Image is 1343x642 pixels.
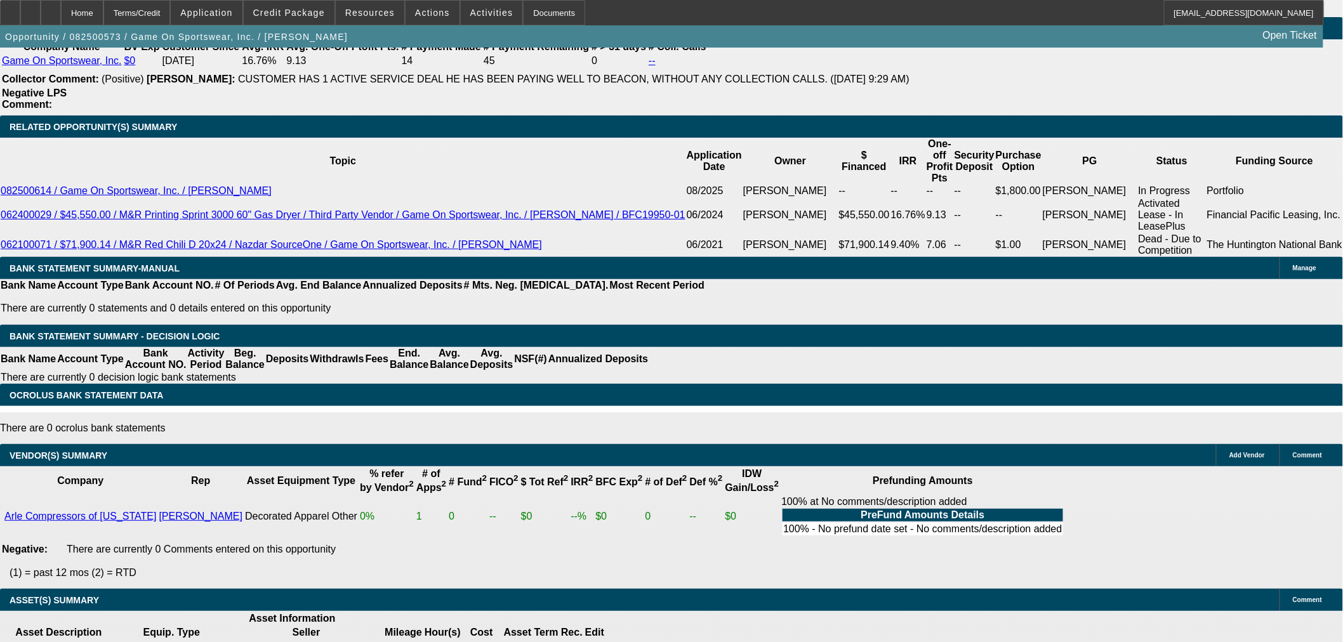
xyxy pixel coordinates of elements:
[995,185,1042,197] td: $1,800.00
[336,1,404,25] button: Resources
[385,627,422,638] b: Mileage
[585,626,605,639] th: Edit
[124,279,215,292] th: Bank Account NO.
[265,347,310,371] th: Deposits
[244,495,358,537] td: Decorated Apparel Other
[1293,265,1316,272] span: Manage
[954,185,995,197] td: --
[1042,138,1138,185] th: PG
[15,627,102,638] b: Asset Description
[645,476,687,487] b: # of Def
[725,468,779,493] b: IDW Gain/Loss
[309,347,364,371] th: Withdrawls
[365,347,389,371] th: Fees
[409,480,413,489] sup: 2
[470,8,513,18] span: Activities
[2,55,122,66] a: Game On Sportswear, Inc.
[359,495,414,537] td: 0%
[890,233,926,257] td: 9.40%
[1042,185,1138,197] td: [PERSON_NAME]
[1137,197,1206,233] td: Activated Lease - In LeasePlus
[638,474,642,483] sup: 2
[588,474,593,483] sup: 2
[520,495,569,537] td: $0
[162,55,241,67] td: [DATE]
[861,509,984,520] b: PreFund Amounts Details
[362,279,463,292] th: Annualized Deposits
[595,476,642,487] b: BFC Exp
[1,303,705,314] p: There are currently 0 statements and 0 details entered on this opportunity
[725,495,780,537] td: $0
[1137,185,1206,197] td: In Progress
[389,347,429,371] th: End. Balance
[416,468,446,493] b: # of Apps
[489,476,519,487] b: FICO
[244,1,334,25] button: Credit Package
[689,495,724,537] td: --
[686,185,743,197] td: 08/2025
[686,233,743,257] td: 06/2021
[293,627,321,638] b: Seller
[57,475,103,486] b: Company
[102,74,144,84] span: (Positive)
[416,495,447,537] td: 1
[521,476,569,487] b: $ Tot Ref
[564,474,568,483] sup: 2
[995,233,1042,257] td: $1.00
[56,347,124,371] th: Account Type
[56,279,124,292] th: Account Type
[1207,185,1343,197] td: Portfolio
[595,495,643,537] td: $0
[1258,25,1322,46] a: Open Ticket
[180,8,232,18] span: Application
[1293,596,1322,603] span: Comment
[954,233,995,257] td: --
[1207,197,1343,233] td: Financial Pacific Leasing, Inc.
[686,197,743,233] td: 06/2024
[743,197,838,233] td: [PERSON_NAME]
[926,185,954,197] td: --
[890,138,926,185] th: IRR
[838,197,890,233] td: $45,550.00
[503,626,583,639] th: Asset Term Recommendation
[743,233,838,257] td: [PERSON_NAME]
[124,55,136,66] a: $0
[926,138,954,185] th: One-off Profit Pts
[406,1,460,25] button: Actions
[10,567,1343,579] p: (1) = past 12 mos (2) = RTD
[718,474,722,483] sup: 2
[686,138,743,185] th: Application Date
[504,627,583,638] b: Asset Term Rec.
[275,279,362,292] th: Avg. End Balance
[249,613,335,624] b: Asset Information
[926,233,954,257] td: 7.06
[890,197,926,233] td: 16.76%
[774,480,779,489] sup: 2
[570,495,593,537] td: --%
[1207,138,1343,185] th: Funding Source
[5,32,348,42] span: Opportunity / 082500573 / Game On Sportswear, Inc. / [PERSON_NAME]
[890,185,926,197] td: --
[954,138,995,185] th: Security Deposit
[1,185,272,196] a: 082500614 / Game On Sportswear, Inc. / [PERSON_NAME]
[995,138,1042,185] th: Purchase Option
[954,197,995,233] td: --
[743,138,838,185] th: Owner
[241,55,284,67] td: 16.76%
[463,279,609,292] th: # Mts. Neg. [MEDICAL_DATA].
[838,138,890,185] th: $ Financed
[253,8,325,18] span: Credit Package
[401,55,482,67] td: 14
[873,475,973,486] b: Prefunding Amounts
[360,468,414,493] b: % refer by Vendor
[1042,233,1138,257] td: [PERSON_NAME]
[425,627,461,638] b: Hour(s)
[442,480,446,489] sup: 2
[4,511,156,521] a: Arle Compressors of [US_STATE]
[1042,197,1138,233] td: [PERSON_NAME]
[2,88,67,110] b: Negative LPS Comment:
[10,450,107,461] span: VENDOR(S) SUMMARY
[345,8,395,18] span: Resources
[483,55,590,67] td: 45
[215,279,275,292] th: # Of Periods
